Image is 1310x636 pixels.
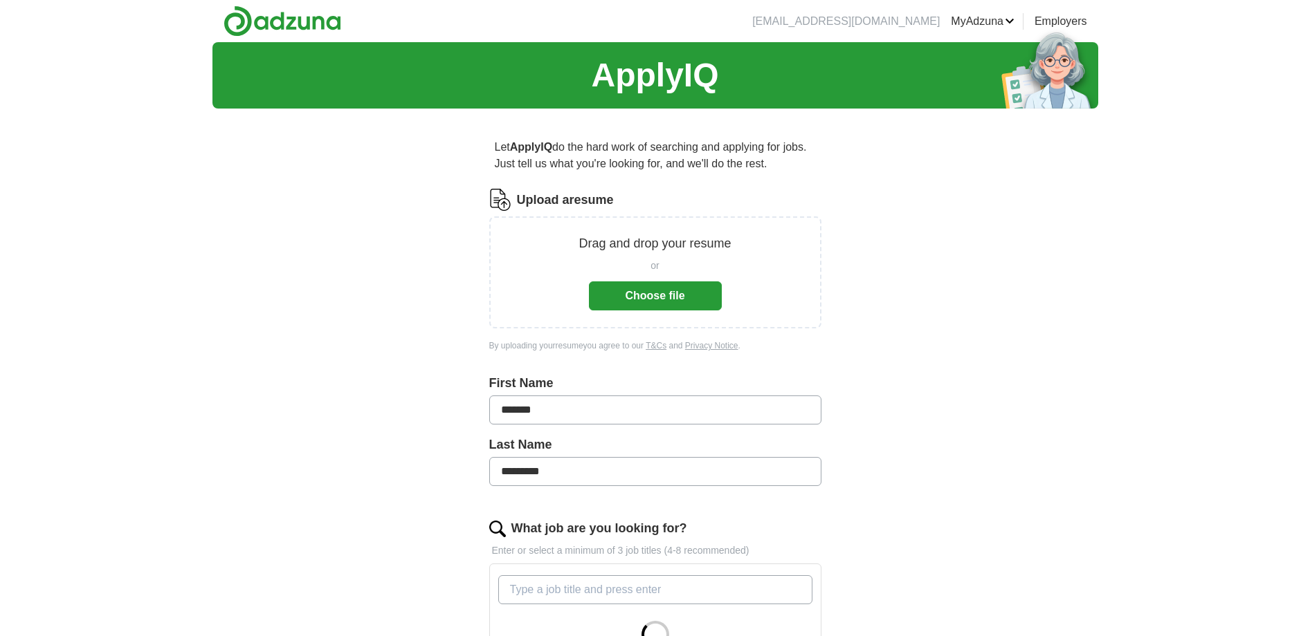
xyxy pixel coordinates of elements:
li: [EMAIL_ADDRESS][DOMAIN_NAME] [752,13,940,30]
input: Type a job title and press enter [498,575,812,604]
button: Choose file [589,281,722,310]
label: Last Name [489,436,821,454]
div: By uploading your resume you agree to our and . [489,339,821,352]
label: Upload a resume [517,191,614,209]
img: CV Icon [489,189,511,211]
img: search.png [489,521,506,537]
label: First Name [489,374,821,393]
p: Let do the hard work of searching and applying for jobs. Just tell us what you're looking for, an... [489,133,821,178]
a: MyAdzuna [951,13,1015,30]
h1: ApplyIQ [591,50,718,100]
img: Adzuna logo [224,6,341,37]
strong: ApplyIQ [510,141,552,153]
label: What job are you looking for? [511,519,687,538]
p: Enter or select a minimum of 3 job titles (4-8 recommended) [489,543,821,558]
span: or [651,259,659,273]
a: Employers [1035,13,1087,30]
p: Drag and drop your resume [579,234,731,253]
a: Privacy Notice [685,341,738,350]
a: T&Cs [646,341,666,350]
